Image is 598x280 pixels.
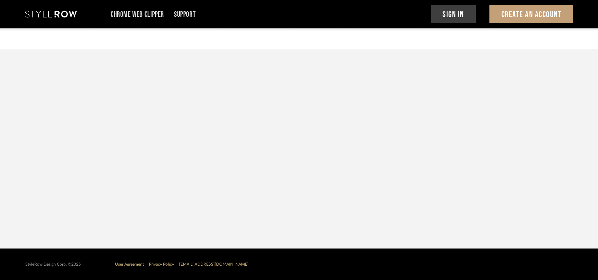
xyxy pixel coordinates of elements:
a: User Agreement [115,262,144,266]
button: Sign In [431,5,476,23]
a: Chrome Web Clipper [111,12,164,17]
a: Privacy Policy [149,262,174,266]
div: StyleRow Design Corp. ©2025 [25,262,81,267]
a: Support [174,12,196,17]
button: Create An Account [489,5,573,23]
a: [EMAIL_ADDRESS][DOMAIN_NAME] [179,262,249,266]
